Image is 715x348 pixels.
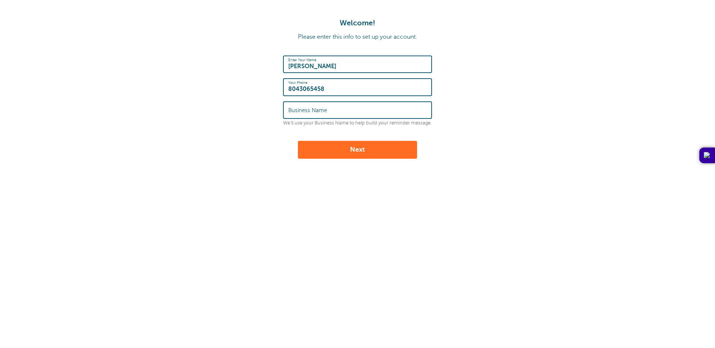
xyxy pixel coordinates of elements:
[288,58,316,62] label: Enter Your Name
[288,80,307,85] label: Your Phone
[7,19,708,28] h1: Welcome!
[283,120,432,126] p: We'll use your Business Name to help build your reminder message.
[288,107,327,114] label: Business Name
[298,141,417,159] button: Next
[7,34,708,41] p: Please enter this info to set up your account.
